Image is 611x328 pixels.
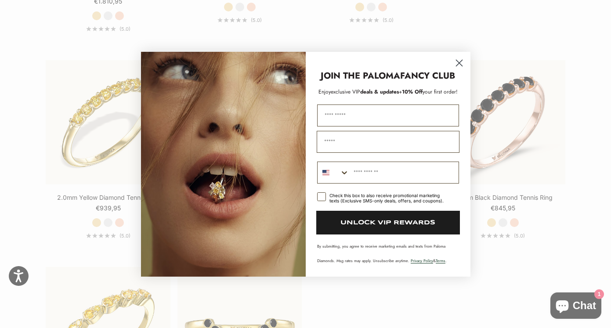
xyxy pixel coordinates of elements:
div: Check this box to also receive promotional marketing texts (Exclusive SMS-only deals, offers, and... [329,193,448,203]
a: Terms [436,258,445,263]
span: 10% Off [402,88,423,96]
input: Phone Number [349,162,459,183]
button: Search Countries [318,162,349,183]
span: + your first order! [399,88,458,96]
button: Close dialog [452,55,467,71]
span: Enjoy [318,88,331,96]
p: By submitting, you agree to receive marketing emails and texts from Paloma Diamonds. Msg rates ma... [317,243,459,263]
input: First Name [317,105,459,126]
span: exclusive VIP [331,88,360,96]
span: deals & updates [331,88,399,96]
img: United States [322,169,329,176]
button: UNLOCK VIP REWARDS [316,211,460,234]
strong: FANCY CLUB [400,69,455,82]
img: Loading... [141,52,306,277]
input: Email [317,131,459,153]
span: & . [411,258,447,263]
a: Privacy Policy [411,258,433,263]
strong: JOIN THE PALOMA [321,69,400,82]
